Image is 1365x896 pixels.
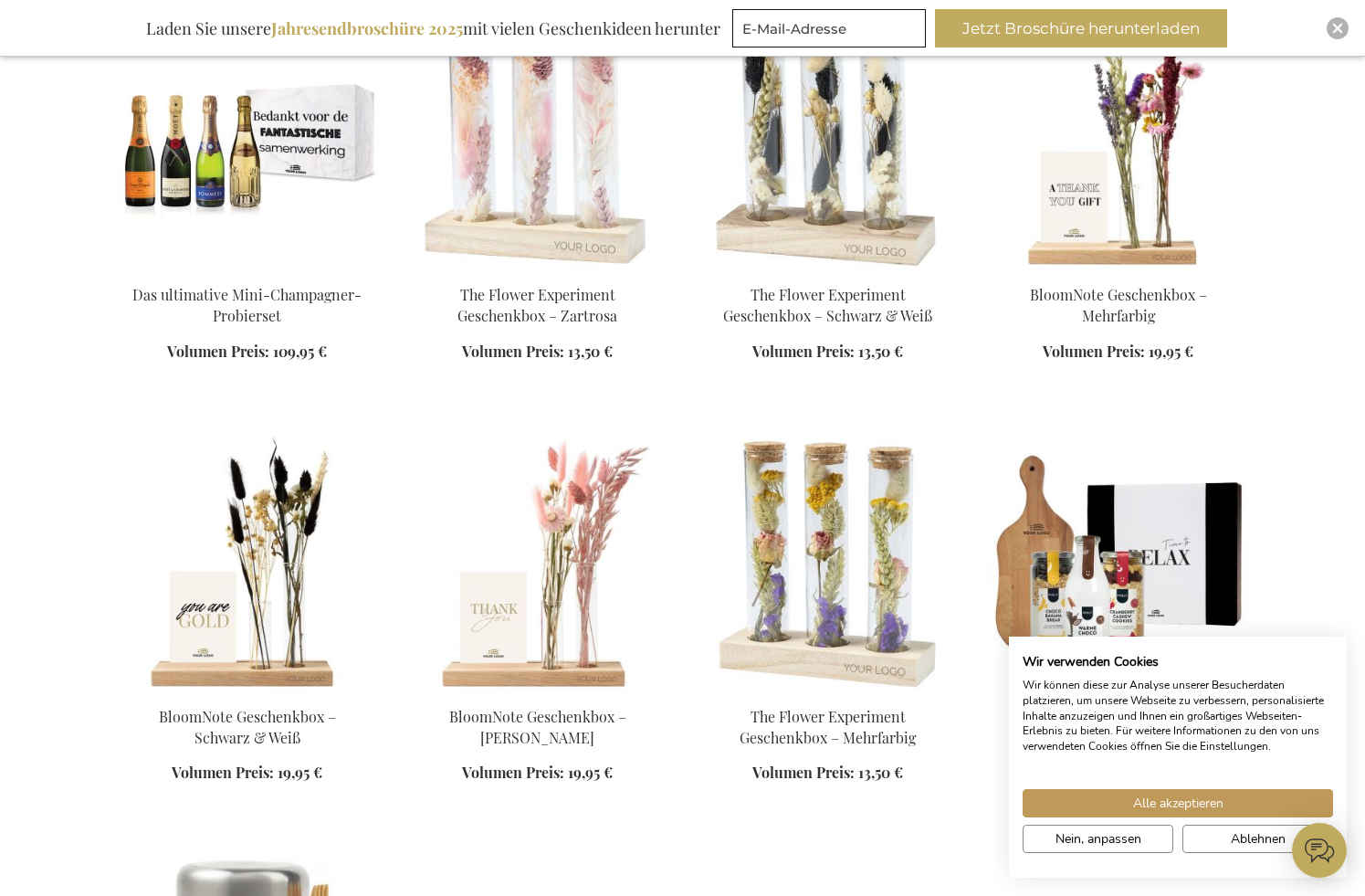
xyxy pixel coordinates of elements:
span: 13,50 € [568,342,613,361]
a: Volumen Preis: 19,95 € [462,763,613,784]
iframe: belco-activator-frame [1292,823,1347,878]
a: Volumen Preis: 13,50 € [752,342,903,363]
img: The Flower Experiment Gift Box - Black & White [698,14,959,269]
a: BloomNote Gift Box - Multicolor [988,262,1249,279]
button: cookie Einstellungen anpassen [1023,825,1173,853]
a: Volumen Preis: 13,50 € [462,342,613,363]
a: BloomNote Geschenkbox – [PERSON_NAME] [449,707,626,747]
span: Volumen Preis: [462,763,564,782]
span: Volumen Preis: [752,763,855,782]
img: BloomNote Gift Box - Multicolor [988,14,1249,269]
a: BloomNote Gift Box - Pink Blush [407,684,668,701]
a: BloomNote Geschenkbox – Mehrfarbig [1030,285,1207,325]
img: Close [1332,23,1343,34]
a: BloomNote Geschenkbox – Schwarz & Weiß [159,707,336,747]
span: 13,50 € [858,342,903,361]
button: Alle verweigern cookies [1182,825,1333,853]
button: Jetzt Broschüre herunterladen [935,9,1227,47]
form: marketing offers and promotions [732,9,931,53]
span: Volumen Preis: [172,763,274,782]
a: The Flower Experiment Geschenkbox – Zartrosa [457,285,617,325]
a: The Flower Experiment Gift Box - Pink Blush [407,262,668,279]
span: Ablehnen [1231,829,1286,849]
span: 19,95 € [568,763,613,782]
img: Sweet Treats Baking Box [988,436,1249,691]
span: 19,95 € [1149,342,1193,361]
span: Alle akzeptieren [1133,794,1223,813]
a: The Flower Experiment Geschenkbox – Schwarz & Weiß [723,285,932,325]
button: Akzeptieren Sie alle cookies [1023,789,1333,817]
img: The Flower Experiment Gift Box - Multi [698,436,959,691]
a: The Flower Experiment Gift Box - Black & White [698,262,959,279]
div: Laden Sie unsere mit vielen Geschenkideen herunter [138,9,729,47]
img: BloomNote Gift Box - Pink Blush [407,436,668,691]
span: 13,50 € [858,763,903,782]
a: Volumen Preis: 19,95 € [1043,342,1193,363]
img: The Ultimate Mini Champagne Tasting Set [117,14,378,269]
a: Volumen Preis: 19,95 € [172,763,322,784]
div: Close [1327,17,1349,39]
a: Volumen Preis: 13,50 € [752,763,903,784]
span: Volumen Preis: [752,342,855,361]
span: Volumen Preis: [1043,342,1145,361]
a: The Ultimate Mini Champagne Tasting Set [117,262,378,279]
img: The Flower Experiment Gift Box - Pink Blush [407,14,668,269]
a: The Flower Experiment Geschenkbox – Mehrfarbig [740,707,916,747]
input: E-Mail-Adresse [732,9,926,47]
a: The Flower Experiment Gift Box - Multi [698,684,959,701]
a: BloomNote Gift Box - Black & White [117,684,378,701]
img: BloomNote Gift Box - Black & White [117,436,378,691]
p: Wir können diese zur Analyse unserer Besucherdaten platzieren, um unsere Webseite zu verbessern, ... [1023,678,1333,754]
b: Jahresendbroschüre 2025 [271,17,463,39]
span: Nein, anpassen [1055,829,1141,849]
h2: Wir verwenden Cookies [1023,654,1333,670]
span: Volumen Preis: [462,342,564,361]
span: 19,95 € [278,763,322,782]
a: Sweet Treats Baking Box [988,684,1249,701]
